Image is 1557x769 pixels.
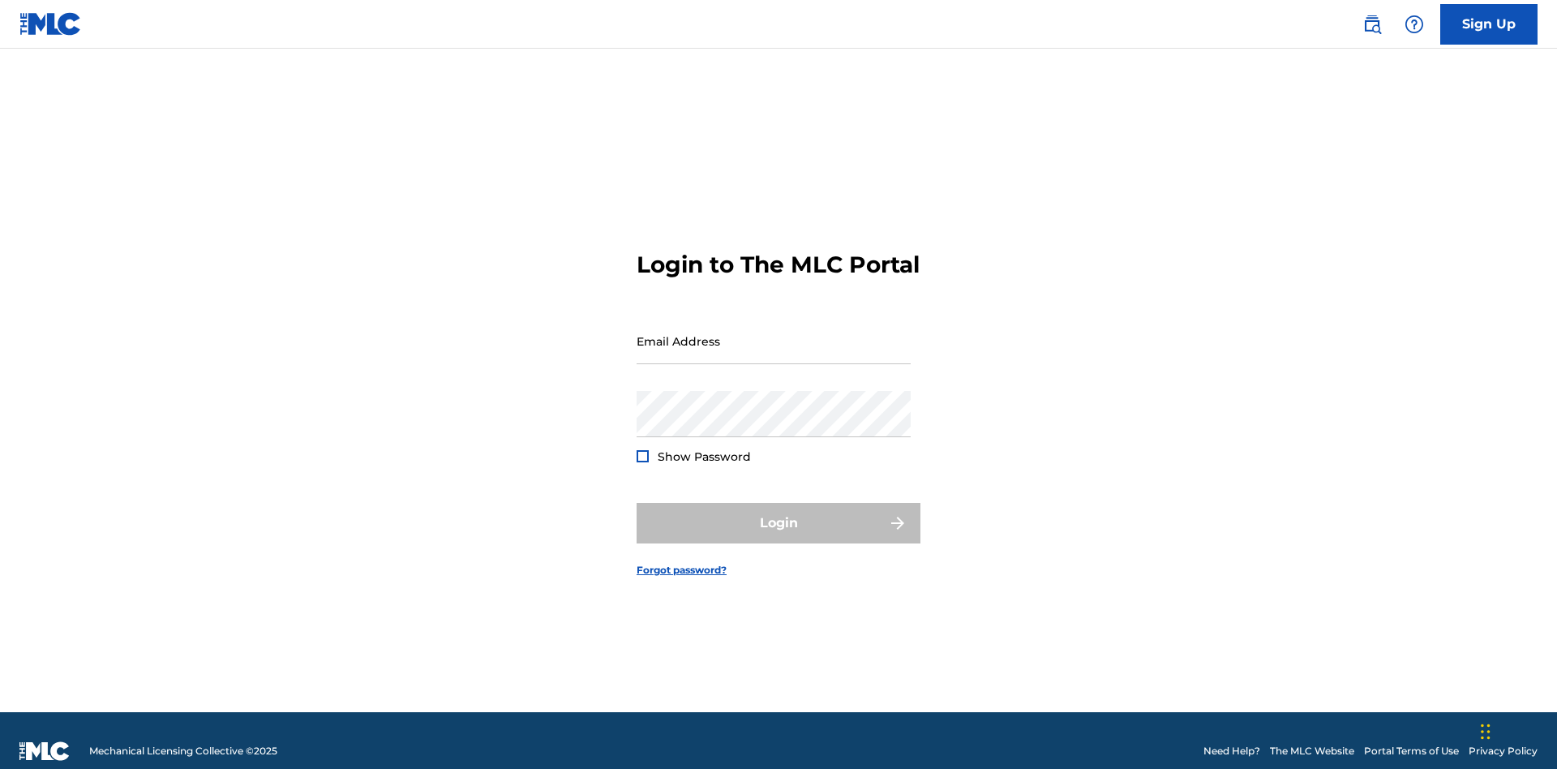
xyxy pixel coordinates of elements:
[658,449,751,464] span: Show Password
[637,563,727,578] a: Forgot password?
[1405,15,1424,34] img: help
[1203,744,1260,758] a: Need Help?
[1362,15,1382,34] img: search
[1481,707,1491,756] div: Drag
[1356,8,1388,41] a: Public Search
[1270,744,1354,758] a: The MLC Website
[637,251,920,279] h3: Login to The MLC Portal
[1364,744,1459,758] a: Portal Terms of Use
[89,744,277,758] span: Mechanical Licensing Collective © 2025
[1476,691,1557,769] iframe: Chat Widget
[19,741,70,761] img: logo
[19,12,82,36] img: MLC Logo
[1469,744,1538,758] a: Privacy Policy
[1440,4,1538,45] a: Sign Up
[1398,8,1430,41] div: Help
